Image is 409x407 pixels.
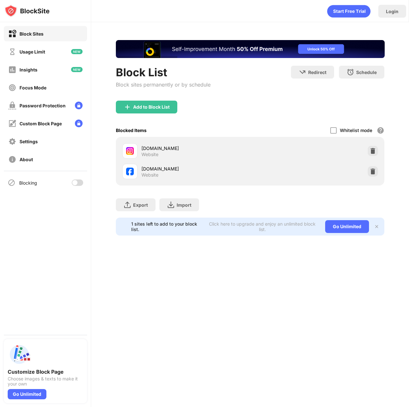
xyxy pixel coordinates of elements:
div: Block Sites [20,31,44,37]
div: Settings [20,139,38,144]
div: Blocking [19,180,37,186]
img: lock-menu.svg [75,102,83,109]
div: Insights [20,67,37,72]
div: Go Unlimited [8,389,46,399]
img: x-button.svg [374,224,379,229]
img: about-off.svg [8,155,16,163]
img: new-icon.svg [71,67,83,72]
div: Click here to upgrade and enjoy an unlimited block list. [207,221,317,232]
div: 1 sites left to add to your block list. [131,221,204,232]
div: [DOMAIN_NAME] [141,145,250,152]
iframe: Banner [116,40,385,58]
div: Redirect [308,70,326,75]
img: new-icon.svg [71,49,83,54]
div: Block sites permanently or by schedule [116,81,211,88]
div: Custom Block Page [20,121,62,126]
div: Focus Mode [20,85,46,90]
div: Go Unlimited [325,220,369,233]
div: Password Protection [20,103,66,108]
div: Schedule [356,70,377,75]
div: Website [141,172,158,178]
div: Login [386,9,398,14]
img: insights-off.svg [8,66,16,74]
img: settings-off.svg [8,137,16,145]
div: Usage Limit [20,49,45,54]
div: Export [133,202,148,208]
img: push-custom-page.svg [8,343,31,366]
img: logo-blocksite.svg [4,4,50,17]
div: Website [141,152,158,157]
div: Whitelist mode [340,128,372,133]
div: About [20,157,33,162]
div: Choose images & texts to make it your own [8,376,83,386]
img: block-on.svg [8,30,16,38]
img: time-usage-off.svg [8,48,16,56]
img: password-protection-off.svg [8,102,16,110]
img: blocking-icon.svg [8,179,15,187]
div: [DOMAIN_NAME] [141,165,250,172]
img: favicons [126,147,134,155]
div: Add to Block List [133,104,170,110]
img: lock-menu.svg [75,120,83,127]
img: customize-block-page-off.svg [8,120,16,128]
div: Customize Block Page [8,369,83,375]
div: animation [327,5,371,18]
img: favicons [126,168,134,175]
img: focus-off.svg [8,84,16,92]
div: Block List [116,66,211,79]
div: Blocked Items [116,128,147,133]
div: Import [177,202,191,208]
